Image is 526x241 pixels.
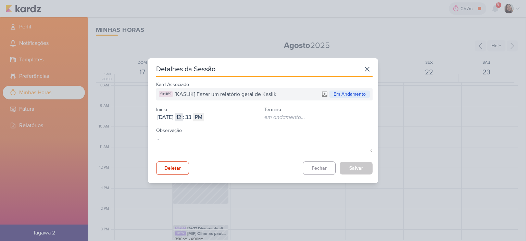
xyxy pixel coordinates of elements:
[303,161,336,175] button: Fechar
[175,90,276,98] span: [KASLIK] Fazer um relatório geral de Kaslik
[329,91,370,98] div: Em Andamento
[156,128,182,133] label: Observação
[264,113,305,121] div: em andamento...
[159,91,173,97] div: SK1189
[156,64,215,74] div: Detalhes da Sessão
[156,161,189,175] button: Deletar
[264,107,281,112] label: Término
[156,107,167,112] label: Início
[183,113,184,121] div: :
[156,82,189,87] label: Kard Associado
